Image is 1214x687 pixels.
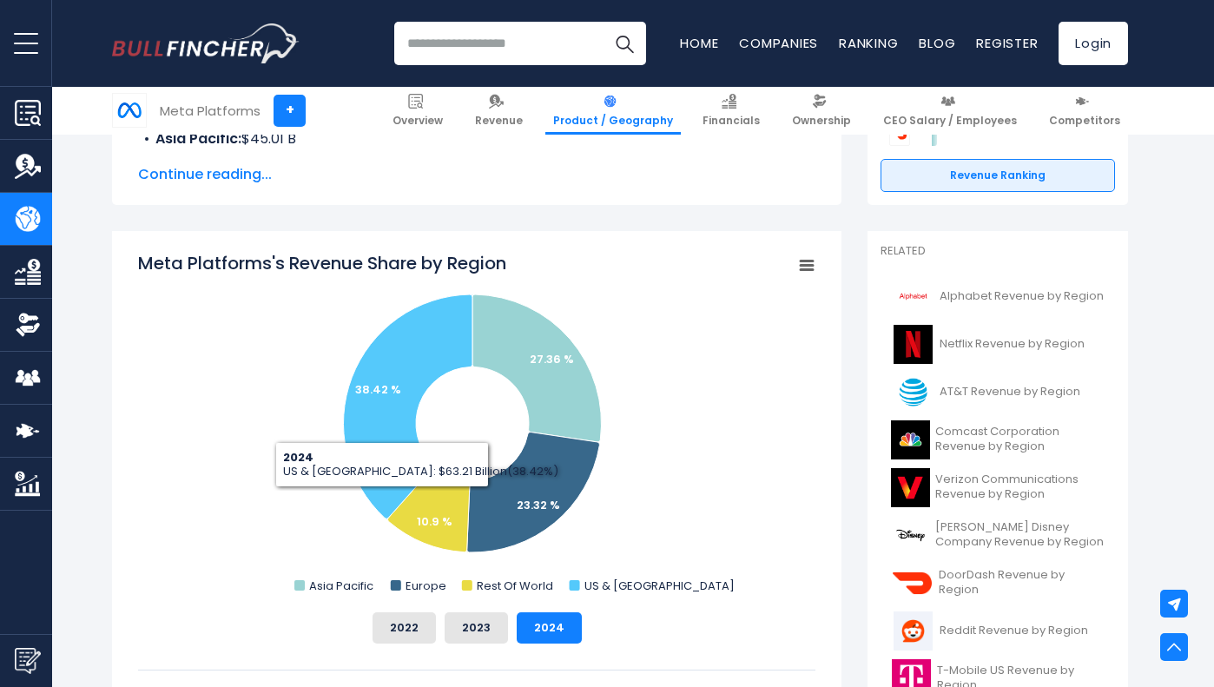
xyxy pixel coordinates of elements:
[935,425,1105,454] span: Comcast Corporation Revenue by Region
[889,125,910,146] img: DoorDash competitors logo
[517,612,582,644] button: 2024
[545,87,681,135] a: Product / Geography
[373,612,436,644] button: 2022
[138,129,815,149] li: $45.01 B
[839,34,898,52] a: Ranking
[274,95,306,127] a: +
[784,87,859,135] a: Ownership
[160,101,261,121] div: Meta Platforms
[385,87,451,135] a: Overview
[881,273,1115,320] a: Alphabet Revenue by Region
[138,251,815,598] svg: Meta Platforms's Revenue Share by Region
[891,564,934,603] img: DASH logo
[406,578,446,594] text: Europe
[393,114,443,128] span: Overview
[891,516,930,555] img: DIS logo
[155,149,208,169] b: Europe:
[881,244,1115,259] p: Related
[309,578,373,594] text: Asia Pacific
[15,312,41,338] img: Ownership
[940,624,1088,638] span: Reddit Revenue by Region
[739,34,818,52] a: Companies
[883,114,1017,128] span: CEO Salary / Employees
[1049,114,1120,128] span: Competitors
[881,159,1115,192] a: Revenue Ranking
[477,578,553,594] text: Rest Of World
[881,512,1115,559] a: [PERSON_NAME] Disney Company Revenue by Region
[940,385,1080,400] span: AT&T Revenue by Region
[138,149,815,170] li: $38.36 B
[680,34,718,52] a: Home
[919,34,955,52] a: Blog
[891,325,934,364] img: NFLX logo
[138,164,815,185] span: Continue reading...
[155,129,241,149] b: Asia Pacific:
[1059,22,1128,65] a: Login
[445,612,508,644] button: 2023
[881,607,1115,655] a: Reddit Revenue by Region
[940,337,1085,352] span: Netflix Revenue by Region
[530,351,574,367] text: 27.36 %
[891,468,930,507] img: VZ logo
[891,277,934,316] img: GOOGL logo
[875,87,1025,135] a: CEO Salary / Employees
[940,289,1104,304] span: Alphabet Revenue by Region
[553,114,673,128] span: Product / Geography
[467,87,531,135] a: Revenue
[475,114,523,128] span: Revenue
[881,416,1115,464] a: Comcast Corporation Revenue by Region
[881,368,1115,416] a: AT&T Revenue by Region
[112,23,299,63] a: Go to homepage
[935,520,1105,550] span: [PERSON_NAME] Disney Company Revenue by Region
[891,420,930,459] img: CMCSA logo
[113,94,146,127] img: META logo
[112,23,300,63] img: Bullfincher logo
[703,114,760,128] span: Financials
[695,87,768,135] a: Financials
[891,611,934,651] img: RDDT logo
[603,22,646,65] button: Search
[517,497,560,513] text: 23.32 %
[881,559,1115,607] a: DoorDash Revenue by Region
[417,513,452,530] text: 10.9 %
[935,472,1105,502] span: Verizon Communications Revenue by Region
[891,373,934,412] img: T logo
[1041,87,1128,135] a: Competitors
[881,320,1115,368] a: Netflix Revenue by Region
[355,381,401,398] text: 38.42 %
[584,578,735,594] text: US & [GEOGRAPHIC_DATA]
[138,251,506,275] tspan: Meta Platforms's Revenue Share by Region
[792,114,851,128] span: Ownership
[881,464,1115,512] a: Verizon Communications Revenue by Region
[939,568,1105,598] span: DoorDash Revenue by Region
[976,34,1038,52] a: Register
